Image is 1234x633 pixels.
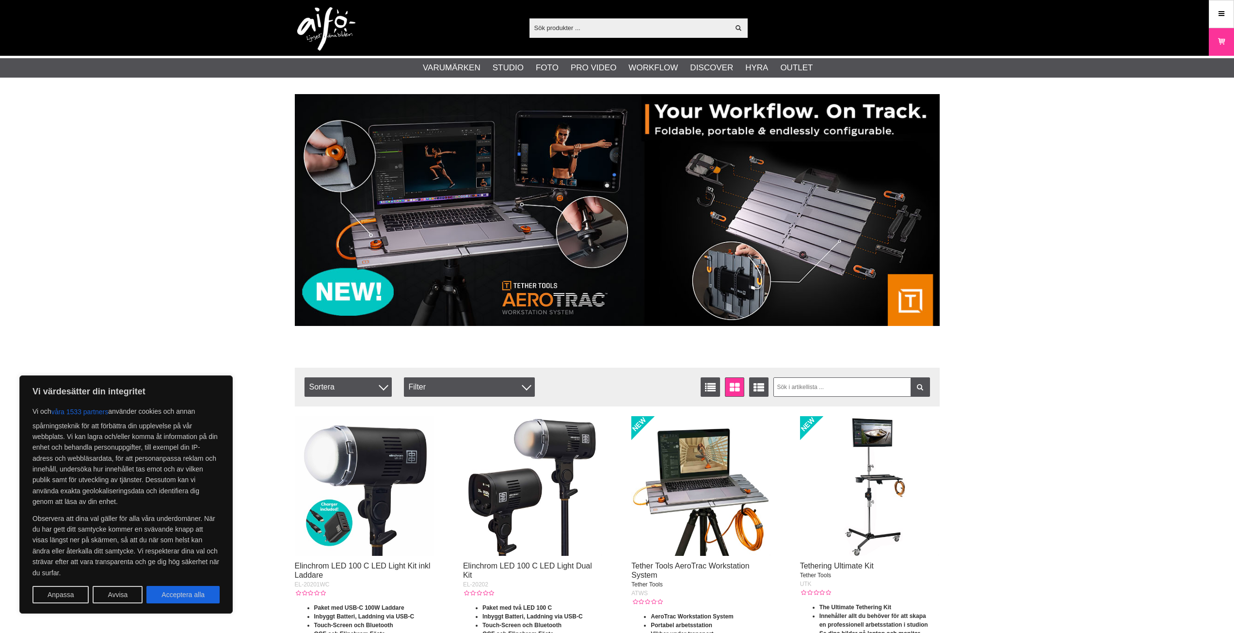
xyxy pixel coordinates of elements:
[493,62,524,74] a: Studio
[749,377,769,397] a: Utökad listvisning
[911,377,930,397] a: Filtrera
[800,416,940,556] img: Tethering Ultimate Kit
[295,589,326,598] div: Kundbetyg: 0
[19,375,233,614] div: Vi värdesätter din integritet
[651,613,734,620] strong: AeroTrac Workstation System
[295,562,431,579] a: Elinchrom LED 100 C LED Light Kit inkl Laddare
[651,622,712,629] strong: Portabel arbetsstation
[32,386,220,397] p: Vi värdesätter din integritet
[463,416,603,556] img: Elinchrom LED 100 C LED Light Dual Kit
[800,572,831,579] span: Tether Tools
[631,581,662,588] span: Tether Tools
[780,62,813,74] a: Outlet
[463,589,494,598] div: Kundbetyg: 0
[628,62,678,74] a: Workflow
[404,377,535,397] div: Filter
[32,513,220,578] p: Observera att dina val gäller för alla våra underdomäner. När du har gett ditt samtycke kommer en...
[631,416,771,556] img: Tether Tools AeroTrac Workstation System
[314,613,415,620] strong: Inbyggt Batteri, Laddning via USB-C
[482,613,583,620] strong: Inbyggt Batteri, Laddning via USB-C
[536,62,559,74] a: Foto
[423,62,481,74] a: Varumärken
[819,621,928,628] strong: en professionell arbetsstation i studion
[819,604,891,611] strong: The Ultimate Tethering Kit
[701,377,720,397] a: Listvisning
[745,62,768,74] a: Hyra
[295,94,940,326] img: Annons:007 banner-header-aerotrac-1390x500.jpg
[819,613,926,619] strong: Innehåller allt du behöver för att skapa
[631,562,749,579] a: Tether Tools AeroTrac Workstation System
[51,403,109,421] button: våra 1533 partners
[631,598,662,606] div: Kundbetyg: 0
[297,7,355,51] img: logo.png
[32,586,89,603] button: Anpassa
[463,581,488,588] span: EL-20202
[482,604,552,611] strong: Paket med två LED 100 C
[690,62,733,74] a: Discover
[93,586,143,603] button: Avvisa
[146,586,220,603] button: Acceptera alla
[304,377,392,397] span: Sortera
[295,416,434,556] img: Elinchrom LED 100 C LED Light Kit inkl Laddare
[314,622,393,629] strong: Touch-Screen och Bluetooth
[32,403,220,507] p: Vi och använder cookies och annan spårningsteknik för att förbättra din upplevelse på vår webbpla...
[463,562,592,579] a: Elinchrom LED 100 C LED Light Dual Kit
[800,588,831,597] div: Kundbetyg: 0
[800,562,874,570] a: Tethering Ultimate Kit
[529,20,730,35] input: Sök produkter ...
[482,622,561,629] strong: Touch-Screen och Bluetooth
[571,62,616,74] a: Pro Video
[773,377,930,397] input: Sök i artikellista ...
[631,590,648,597] span: ATWS
[800,581,812,587] span: UTK
[725,377,744,397] a: Fönstervisning
[295,581,330,588] span: EL-20201WC
[314,604,404,611] strong: Paket med USB-C 100W Laddare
